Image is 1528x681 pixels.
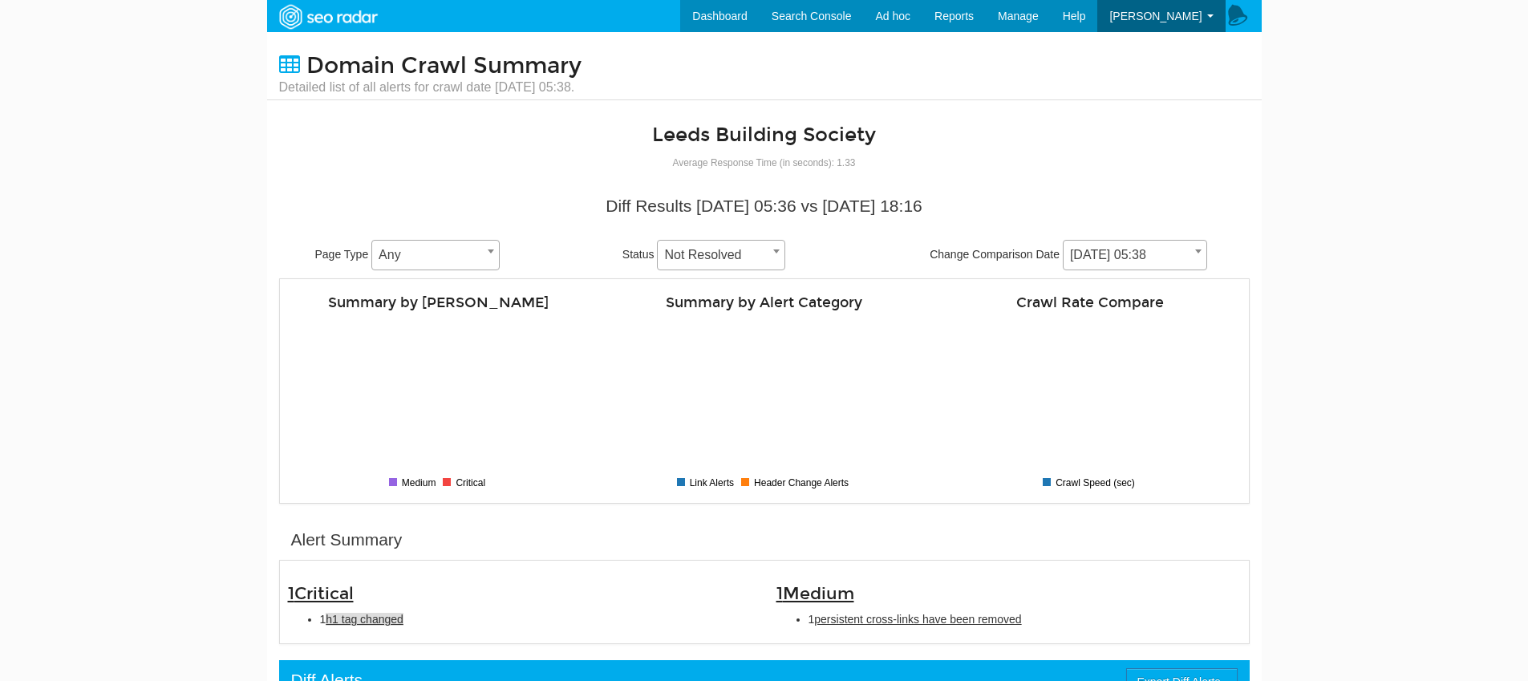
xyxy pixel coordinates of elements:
span: Any [372,244,499,266]
span: Reports [934,10,974,22]
img: SEORadar [273,2,383,31]
span: 09/09/2025 05:38 [1063,240,1207,270]
span: Status [622,248,655,261]
div: Diff Results [DATE] 05:36 vs [DATE] 18:16 [291,194,1238,218]
span: 1 [288,583,354,604]
div: Alert Summary [291,528,403,552]
span: Not Resolved [658,244,784,266]
span: [PERSON_NAME] [1109,10,1202,22]
li: 1 [320,611,752,627]
span: Any [371,240,500,270]
h4: Crawl Rate Compare [939,295,1241,310]
li: 1 [809,611,1241,627]
small: Average Response Time (in seconds): 1.33 [673,157,856,168]
span: 1 [776,583,854,604]
span: Manage [998,10,1039,22]
span: Help [1063,10,1086,22]
span: persistent cross-links have been removed [814,613,1021,626]
h4: Summary by Alert Category [614,295,915,310]
span: Domain Crawl Summary [306,52,582,79]
a: Leeds Building Society [652,123,876,147]
span: h1 tag changed [326,613,403,626]
span: 09/09/2025 05:38 [1064,244,1206,266]
small: Detailed list of all alerts for crawl date [DATE] 05:38. [279,79,582,96]
h4: Summary by [PERSON_NAME] [288,295,590,310]
iframe: Opens a widget where you can find more information [1425,633,1512,673]
span: Page Type [315,248,369,261]
span: Critical [294,583,354,604]
span: Medium [783,583,854,604]
span: Not Resolved [657,240,785,270]
span: Ad hoc [875,10,910,22]
span: Change Comparison Date [930,248,1060,261]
